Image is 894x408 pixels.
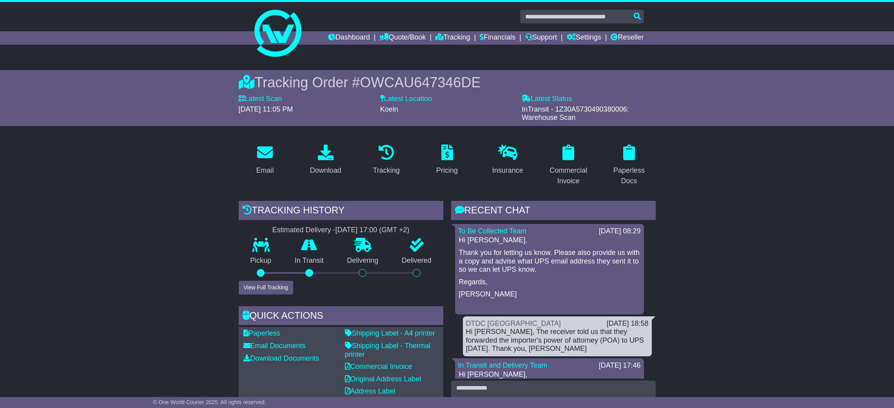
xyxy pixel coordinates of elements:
[239,256,283,265] p: Pickup
[239,95,282,103] label: Latest Scan
[305,142,346,179] a: Download
[368,142,404,179] a: Tracking
[335,256,390,265] p: Delivering
[335,226,410,235] div: [DATE] 17:00 (GMT +2)
[390,256,443,265] p: Delivered
[525,31,557,45] a: Support
[239,74,656,91] div: Tracking Order #
[251,142,279,179] a: Email
[380,105,398,113] span: Koeln
[345,363,412,370] a: Commercial Invoice
[360,74,481,90] span: OWCAU647346DE
[459,290,640,299] p: [PERSON_NAME]
[239,226,443,235] div: Estimated Delivery -
[243,354,319,362] a: Download Documents
[458,361,548,369] a: In Transit and Delivery Team
[522,95,572,103] label: Latest Status
[345,329,435,337] a: Shipping Label - A4 printer
[547,165,590,186] div: Commercial Invoice
[256,165,274,176] div: Email
[607,320,649,328] div: [DATE] 18:58
[542,142,595,189] a: Commercial Invoice
[239,281,293,294] button: View Full Tracking
[239,306,443,327] div: Quick Actions
[466,320,561,327] a: DTDC [GEOGRAPHIC_DATA]
[611,31,644,45] a: Reseller
[466,328,649,353] div: Hi [PERSON_NAME], The receiver told us that they forwarded the importer's power of attorney (POA)...
[458,227,527,235] a: To Be Collected Team
[379,31,426,45] a: Quote/Book
[345,342,431,358] a: Shipping Label - Thermal printer
[567,31,601,45] a: Settings
[380,95,432,103] label: Latest Location
[310,165,341,176] div: Download
[243,329,280,337] a: Paperless
[239,105,293,113] span: [DATE] 11:05 PM
[480,31,515,45] a: Financials
[283,256,335,265] p: In Transit
[345,375,421,383] a: Original Address Label
[459,370,640,379] p: Hi [PERSON_NAME],
[487,142,528,179] a: Insurance
[459,249,640,274] p: Thank you for letting us know. Please also provide us with a copy and advise what UPS email addre...
[608,165,651,186] div: Paperless Docs
[435,31,470,45] a: Tracking
[239,201,443,222] div: Tracking history
[373,165,399,176] div: Tracking
[243,342,306,350] a: Email Documents
[431,142,463,179] a: Pricing
[153,399,266,405] span: © One World Courier 2025. All rights reserved.
[603,142,656,189] a: Paperless Docs
[345,387,395,395] a: Address Label
[522,105,629,122] span: InTransit - 1Z30A5730490380006: Warehouse Scan
[459,236,640,245] p: Hi [PERSON_NAME],
[599,361,641,370] div: [DATE] 17:46
[599,227,641,236] div: [DATE] 08:29
[328,31,370,45] a: Dashboard
[451,201,656,222] div: RECENT CHAT
[492,165,523,176] div: Insurance
[459,278,640,287] p: Regards,
[436,165,458,176] div: Pricing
